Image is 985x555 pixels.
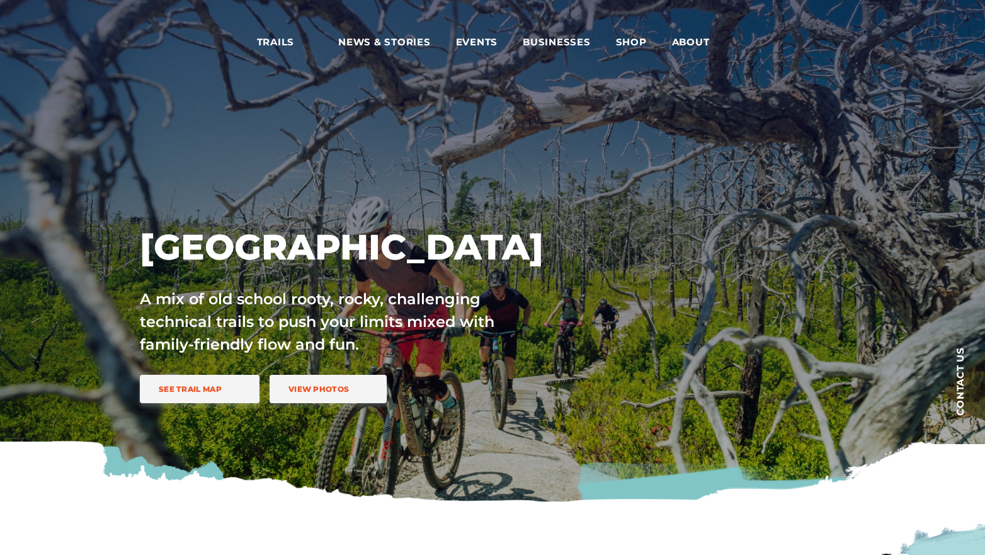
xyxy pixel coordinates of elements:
[523,36,591,49] span: Businesses
[140,288,523,356] p: A mix of old school rooty, rocky, challenging technical trails to push your limits mixed with fam...
[616,36,647,49] span: Shop
[672,36,729,49] span: About
[159,384,222,394] span: See Trail Map
[338,36,431,49] span: News & Stories
[456,36,498,49] span: Events
[288,384,349,394] span: View Photos
[257,36,314,49] span: Trails
[955,347,965,416] span: Contact us
[140,225,606,269] h1: [GEOGRAPHIC_DATA]
[935,328,985,435] a: Contact us
[140,375,259,403] a: See Trail Map trail icon
[270,375,387,403] a: View Photos trail icon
